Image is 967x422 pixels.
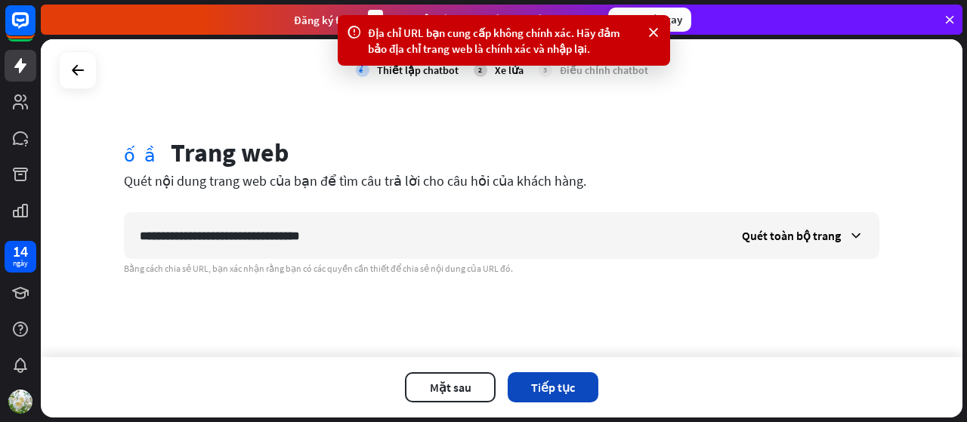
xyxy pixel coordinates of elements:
[368,26,620,56] font: Địa chỉ URL bạn cung cấp không chính xác. Hãy đảm bảo địa chỉ trang web là chính xác và nhập lại.
[13,258,28,268] font: ngày
[13,242,28,260] font: 14
[171,137,289,168] font: Trang web
[560,63,648,77] font: Điều chỉnh chatbot
[5,241,36,273] a: 14 ngày
[124,172,586,189] font: Quét nội dung trang web của bạn để tìm câu trả lời cho câu hỏi của khách hàng.
[124,263,513,274] font: Bằng cách chia sẻ URL, bạn xác nhận rằng bạn có các quyền cần thiết để chia sẻ nội dung của URL đó.
[359,66,366,73] font: kiểm tra
[508,372,598,402] button: Tiếp tục
[124,144,156,163] font: khối cầu
[543,65,547,75] font: 3
[478,65,482,75] font: 2
[377,63,459,77] font: Thiết lập chatbot
[12,6,57,51] button: Mở tiện ích trò chuyện LiveChat
[405,372,496,402] button: Mặt sau
[294,13,362,27] font: Đăng ký trong
[617,12,682,26] font: Đăng ký ngay
[389,13,596,27] font: ngày để nhận tháng đầu tiên với giá 1 đô la
[531,380,575,395] font: Tiếp tục
[430,380,471,395] font: Mặt sau
[742,228,841,243] font: Quét toàn bộ trang
[372,13,378,27] font: 3
[495,63,524,77] font: Xe lửa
